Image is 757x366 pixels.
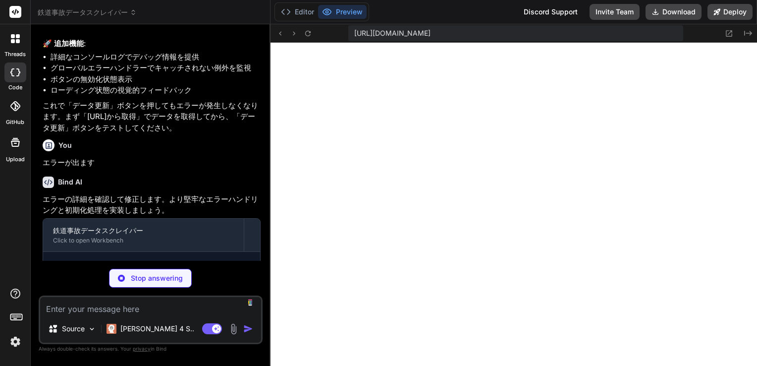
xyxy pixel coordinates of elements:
p: Always double-check its answers. Your in Bind [39,344,263,354]
p: [PERSON_NAME] 4 S.. [120,324,194,334]
label: threads [4,50,26,59]
img: Claude 4 Sonnet [107,324,116,334]
iframe: Preview [270,43,757,366]
img: settings [7,333,24,350]
span: privacy [133,346,151,352]
button: Editor [277,5,318,19]
div: Click to open Workbench [53,237,234,244]
strong: 🚀 追加機能 [43,39,84,48]
img: Pick Models [88,325,96,333]
button: 鉄道事故データスクレイパーClick to open Workbench [43,219,244,251]
p: エラーの詳細を確認して修正します。より堅牢なエラーハンドリングと初期化処理を実装しましょう。 [43,194,261,216]
div: 鉄道事故データスクレイパー [53,226,234,236]
img: icon [243,324,253,334]
li: グローバルエラーハンドラーでキャッチされない例外を監視 [51,62,261,74]
button: Deploy [707,4,753,20]
h6: You [58,140,72,150]
p: Stop answering [131,273,183,283]
p: : [43,38,261,50]
label: GitHub [6,118,24,126]
span: 鉄道事故データスクレイパー [38,7,137,17]
p: これで「データ更新」ボタンを押してもエラーが発生しなくなります。まず「[URL]から取得」でデータを取得してから、「データ更新」ボタンをテストしてください。 [43,100,261,134]
label: code [8,83,22,92]
li: 詳細なコンソールログでデバッグ情報を提供 [51,52,261,63]
p: Source [62,324,85,334]
button: Invite Team [590,4,640,20]
img: attachment [228,323,239,335]
button: Preview [318,5,367,19]
label: Upload [6,155,25,164]
div: Discord Support [518,4,584,20]
li: ボタンの無効化状態表示 [51,74,261,85]
li: ローディング状態の視覚的フィードバック [51,85,261,96]
span: [URL][DOMAIN_NAME] [354,28,431,38]
p: エラーが出ます [43,157,261,169]
h6: Bind AI [58,177,82,187]
button: Download [646,4,702,20]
